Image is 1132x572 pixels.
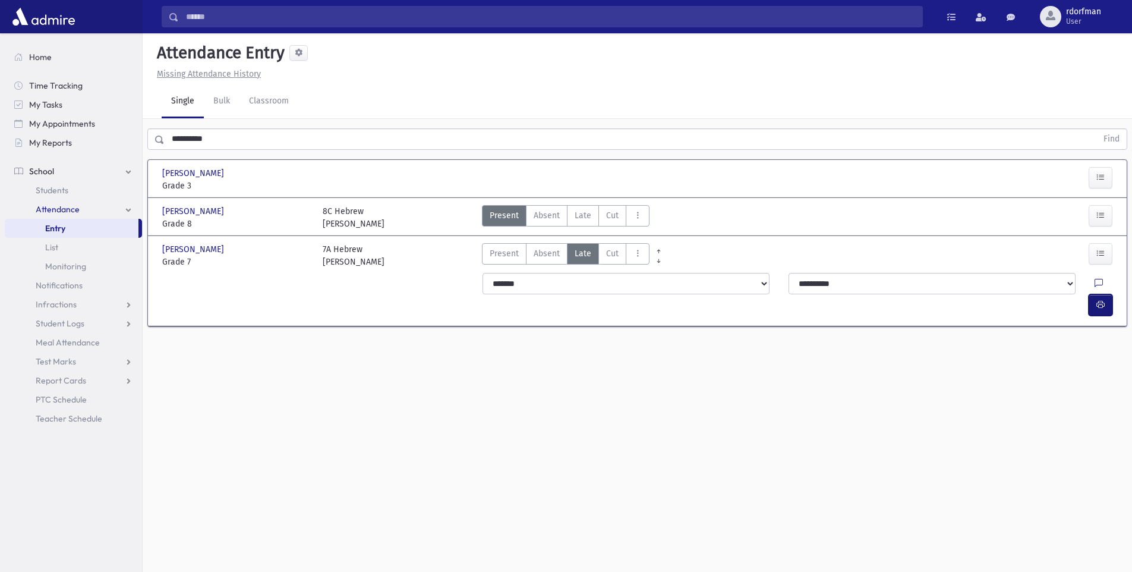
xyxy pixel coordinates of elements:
[36,375,86,386] span: Report Cards
[5,371,142,390] a: Report Cards
[162,167,226,180] span: [PERSON_NAME]
[606,247,619,260] span: Cut
[5,352,142,371] a: Test Marks
[1066,7,1101,17] span: rdorfman
[162,256,311,268] span: Grade 7
[162,180,311,192] span: Grade 3
[29,166,54,177] span: School
[5,200,142,219] a: Attendance
[152,69,261,79] a: Missing Attendance History
[36,337,100,348] span: Meal Attendance
[490,247,519,260] span: Present
[5,409,142,428] a: Teacher Schedule
[162,243,226,256] span: [PERSON_NAME]
[606,209,619,222] span: Cut
[162,205,226,218] span: [PERSON_NAME]
[5,133,142,152] a: My Reports
[162,218,311,230] span: Grade 8
[157,69,261,79] u: Missing Attendance History
[534,247,560,260] span: Absent
[36,185,68,196] span: Students
[29,118,95,129] span: My Appointments
[36,356,76,367] span: Test Marks
[5,238,142,257] a: List
[5,257,142,276] a: Monitoring
[36,318,84,329] span: Student Logs
[5,333,142,352] a: Meal Attendance
[45,223,65,234] span: Entry
[45,242,58,253] span: List
[323,243,384,268] div: 7A Hebrew [PERSON_NAME]
[10,5,78,29] img: AdmirePro
[36,299,77,310] span: Infractions
[5,114,142,133] a: My Appointments
[29,137,72,148] span: My Reports
[204,85,239,118] a: Bulk
[323,205,384,230] div: 8C Hebrew [PERSON_NAME]
[36,280,83,291] span: Notifications
[490,209,519,222] span: Present
[5,76,142,95] a: Time Tracking
[5,219,138,238] a: Entry
[29,80,83,91] span: Time Tracking
[162,85,204,118] a: Single
[36,394,87,405] span: PTC Schedule
[534,209,560,222] span: Absent
[5,162,142,181] a: School
[5,314,142,333] a: Student Logs
[5,181,142,200] a: Students
[36,413,102,424] span: Teacher Schedule
[36,204,80,215] span: Attendance
[29,99,62,110] span: My Tasks
[5,276,142,295] a: Notifications
[575,209,591,222] span: Late
[5,295,142,314] a: Infractions
[482,205,649,230] div: AttTypes
[152,43,285,63] h5: Attendance Entry
[179,6,922,27] input: Search
[1066,17,1101,26] span: User
[29,52,52,62] span: Home
[239,85,298,118] a: Classroom
[482,243,649,268] div: AttTypes
[1096,129,1127,149] button: Find
[5,95,142,114] a: My Tasks
[45,261,86,272] span: Monitoring
[575,247,591,260] span: Late
[5,48,142,67] a: Home
[5,390,142,409] a: PTC Schedule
